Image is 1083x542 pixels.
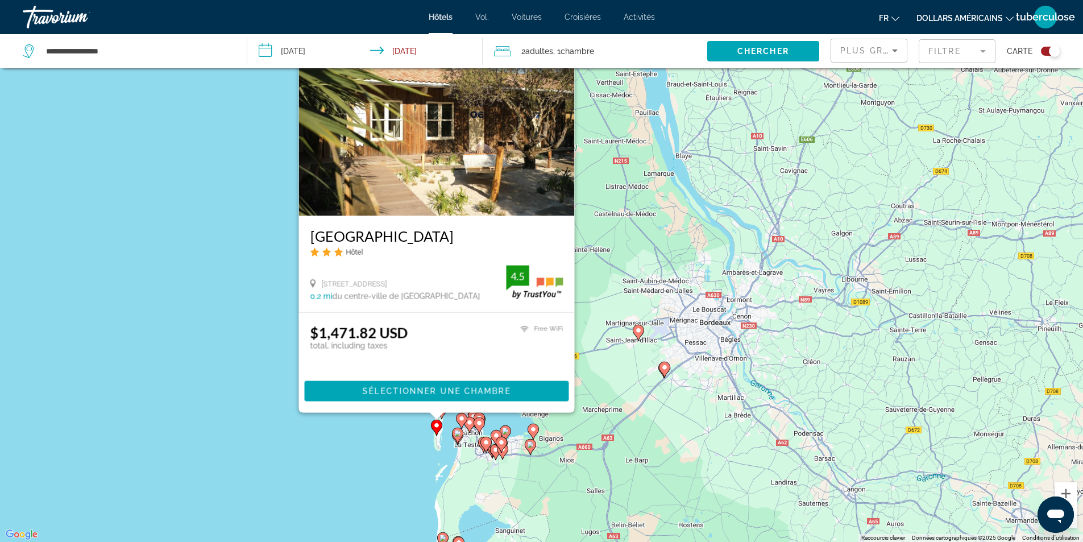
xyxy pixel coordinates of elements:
button: Zoom avant [1055,482,1077,505]
button: Menu utilisateur [1031,5,1060,29]
button: Changer de langue [879,10,899,26]
a: Activités [624,13,655,22]
span: , 1 [553,43,594,59]
img: Hotel image [298,34,574,216]
a: Croisières [565,13,601,22]
font: tuberculose [1016,11,1075,23]
iframe: Bouton de lancement de la fenêtre de messagerie [1038,497,1074,533]
a: Hôtels [429,13,453,22]
button: Check-in date: Sep 22, 2025 Check-out date: Sep 26, 2025 [247,34,483,68]
button: Changer de devise [916,10,1014,26]
a: Vol. [475,13,489,22]
button: Filter [919,39,995,64]
div: 3 star Hotel [310,247,563,256]
img: trustyou-badge.svg [506,265,563,299]
img: Google [3,527,40,542]
p: total, including taxes [310,341,408,350]
span: Hôtel [346,247,363,256]
span: Adultes [525,47,553,56]
span: Données cartographiques ©2025 Google [912,535,1015,541]
mat-select: Sort by [840,44,898,57]
span: [STREET_ADDRESS] [321,279,387,288]
button: Toggle map [1032,46,1060,56]
a: Sélectionner une chambre [304,386,569,395]
font: fr [879,14,889,23]
span: Plus grandes économies [840,46,976,55]
font: dollars américains [916,14,1003,23]
ins: $1,471.82 USD [310,324,408,341]
span: 2 [521,43,553,59]
a: Travorium [23,2,136,32]
div: 4.5 [506,269,529,283]
button: Travelers: 2 adults, 0 children [483,34,707,68]
span: Carte [1007,43,1032,59]
a: [GEOGRAPHIC_DATA] [310,227,563,244]
span: 0.2 mi [310,292,332,301]
button: Raccourcis clavier [861,534,905,542]
a: Conditions d'utilisation (s'ouvre dans un nouvel onglet) [1022,535,1080,541]
span: du centre-ville de [GEOGRAPHIC_DATA] [332,292,480,301]
button: Chercher [707,41,819,61]
a: Ouvrir cette zone dans Google Maps (dans une nouvelle fenêtre) [3,527,40,542]
span: Chercher [737,47,789,56]
a: Voitures [512,13,542,22]
span: Chambre [561,47,594,56]
li: Free WiFi [514,324,563,334]
button: Sélectionner une chambre [304,381,569,402]
span: Sélectionner une chambre [362,387,510,396]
